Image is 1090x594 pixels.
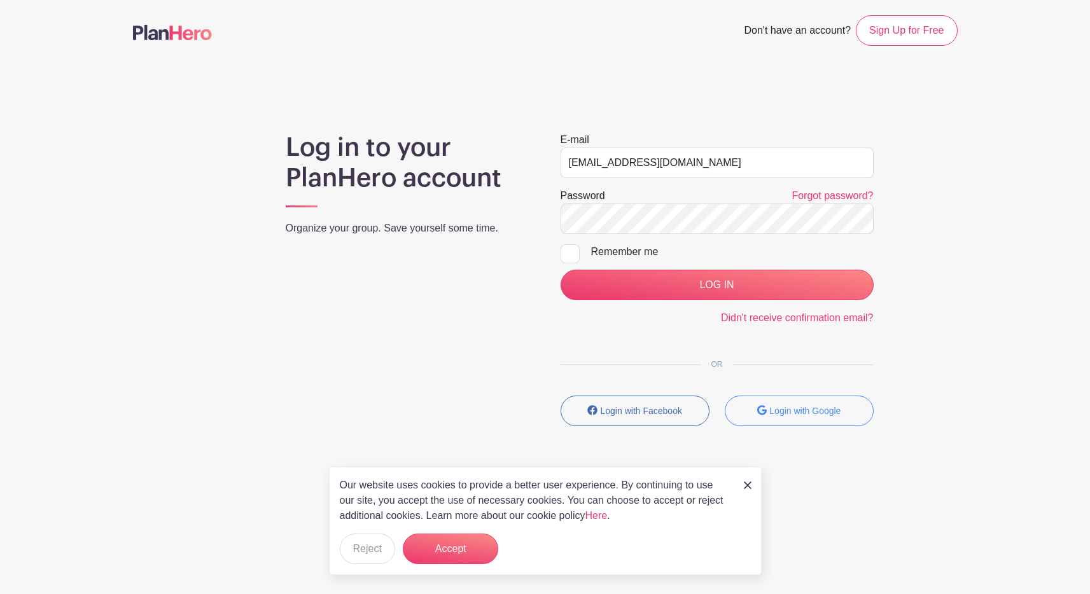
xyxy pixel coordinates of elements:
button: Login with Facebook [561,396,709,426]
a: Didn't receive confirmation email? [721,312,874,323]
a: Sign Up for Free [856,15,957,46]
h1: Log in to your PlanHero account [286,132,530,193]
input: LOG IN [561,270,874,300]
img: close_button-5f87c8562297e5c2d7936805f587ecaba9071eb48480494691a3f1689db116b3.svg [744,481,751,489]
span: OR [701,360,733,369]
label: Password [561,188,605,204]
img: logo-507f7623f17ff9eddc593b1ce0a138ce2505c220e1c5a4e2b4648c50719b7d32.svg [133,25,212,40]
small: Login with Google [769,406,841,416]
small: Login with Facebook [601,406,682,416]
label: E-mail [561,132,589,148]
button: Reject [340,534,395,564]
button: Login with Google [725,396,874,426]
a: Forgot password? [792,190,873,201]
p: Our website uses cookies to provide a better user experience. By continuing to use our site, you ... [340,478,730,523]
span: Don't have an account? [744,18,851,46]
button: Accept [403,534,498,564]
p: Organize your group. Save yourself some time. [286,221,530,236]
input: e.g. julie@eventco.com [561,148,874,178]
a: Here [585,510,608,521]
div: Remember me [591,244,874,259]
